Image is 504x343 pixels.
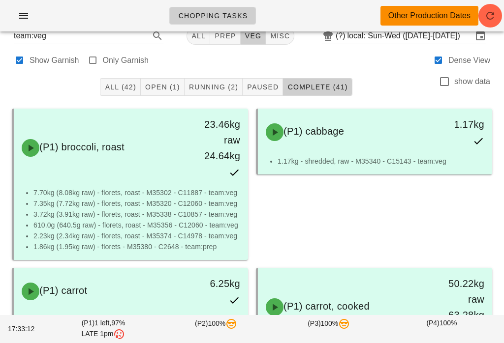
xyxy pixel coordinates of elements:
[439,116,484,132] div: 1.17kg
[6,322,47,336] div: 17:33:12
[194,116,240,164] div: 23.46kg raw 24.64kg
[454,77,490,86] label: show data
[160,316,273,342] div: (P2) 100%
[245,32,262,40] span: veg
[178,12,248,20] span: Chopping Tasks
[210,27,240,45] button: prep
[39,142,125,152] span: (P1) broccoli, roast
[39,285,87,296] span: (P1) carrot
[100,78,140,96] button: All (42)
[266,27,294,45] button: misc
[104,83,136,91] span: All (42)
[273,316,385,342] div: (P3) 100%
[187,27,210,45] button: All
[189,83,238,91] span: Running (2)
[241,27,266,45] button: veg
[169,7,256,25] a: Chopping Tasks
[185,78,243,96] button: Running (2)
[33,198,240,209] li: 7.35kg (7.72kg raw) - florets, roast - M35320 - C12060 - team:veg
[47,316,159,342] div: (P1) 97%
[388,10,471,22] div: Other Production Dates
[283,301,370,312] span: (P1) carrot, cooked
[141,78,185,96] button: Open (1)
[448,56,490,65] label: Dense View
[270,32,290,40] span: misc
[33,187,240,198] li: 7.70kg (8.08kg raw) - florets, roast - M35302 - C11887 - team:veg
[287,83,347,91] span: Complete (41)
[30,56,79,65] label: Show Garnish
[103,56,149,65] label: Only Garnish
[243,78,283,96] button: Paused
[247,83,279,91] span: Paused
[385,316,498,342] div: (P4) 100%
[33,220,240,230] li: 610.0g (640.5g raw) - florets, roast - M35356 - C12060 - team:veg
[145,83,180,91] span: Open (1)
[336,31,347,41] div: (?)
[214,32,236,40] span: prep
[283,78,352,96] button: Complete (41)
[33,241,240,252] li: 1.86kg (1.95kg raw) - florets - M35380 - C2648 - team:prep
[33,209,240,220] li: 3.72kg (3.91kg raw) - florets, roast - M35338 - C10857 - team:veg
[194,276,240,291] div: 6.25kg
[49,328,157,340] div: LATE 1pm
[191,32,206,40] span: All
[33,230,240,241] li: 2.23kg (2.34kg raw) - florets, roast - M35374 - C14978 - team:veg
[94,319,111,327] span: 1 left,
[278,156,484,167] li: 1.17kg - shredded, raw - M35340 - C15143 - team:veg
[283,126,344,137] span: (P1) cabbage
[439,276,484,323] div: 50.22kg raw 63.28kg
